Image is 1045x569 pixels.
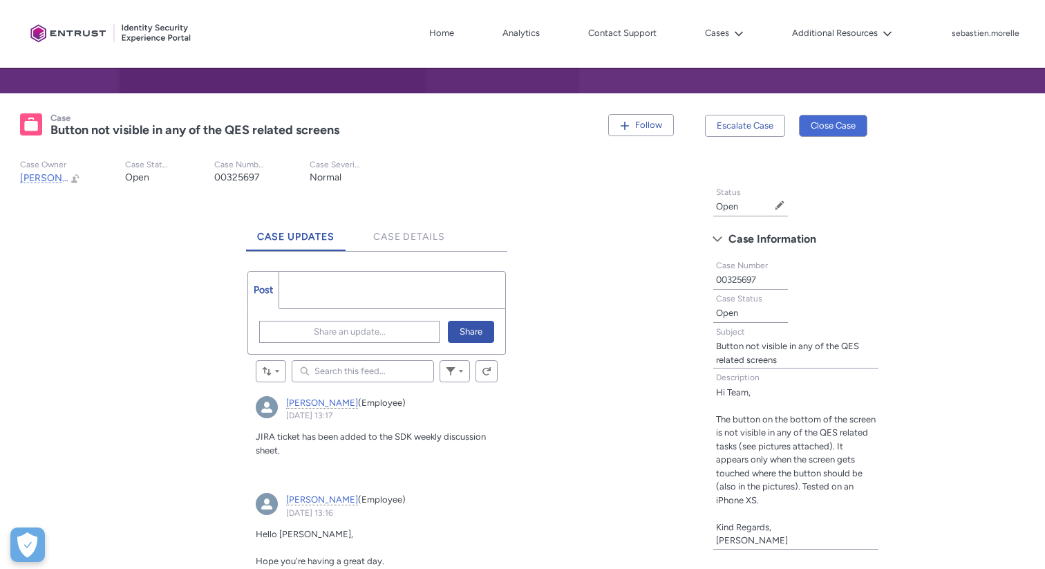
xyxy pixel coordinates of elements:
div: Cookie Preferences [10,528,45,562]
span: (Employee) [358,398,406,408]
lightning-formatted-text: 00325697 [716,274,756,285]
button: Escalate Case [705,115,785,137]
p: Case Owner [20,160,81,170]
a: [DATE] 13:16 [286,508,333,518]
span: [PERSON_NAME] [20,172,97,184]
span: Case Information [728,229,816,250]
lightning-formatted-text: Open [125,171,149,183]
a: [PERSON_NAME] [286,494,358,505]
span: Case Updates [257,231,335,243]
span: Share [460,321,482,342]
button: Case Information [706,228,886,250]
lightning-formatted-text: 00325697 [214,171,260,183]
lightning-formatted-text: Open [716,201,738,212]
span: Hope you're having a great day. [256,556,384,566]
a: Contact Support [585,23,660,44]
lightning-formatted-text: Normal [310,171,341,183]
span: Follow [635,120,662,130]
span: JIRA ticket has been added to the SDK weekly discussion sheet. [256,431,486,456]
span: (Employee) [358,494,406,505]
a: Analytics, opens in new tab [499,23,543,44]
div: Mayank [256,396,278,418]
span: Case Status [716,294,762,304]
button: Cases [702,23,747,44]
lightning-formatted-text: Button not visible in any of the QES related screens [716,341,859,365]
span: Subject [716,327,745,337]
img: External User - Mayank (null) [256,396,278,418]
lightning-formatted-text: Button not visible in any of the QES related screens [50,122,339,138]
span: Post [254,284,273,296]
button: Share [448,321,494,343]
article: Mayank, 14 August 2025 at 13:17 [247,388,505,477]
img: External User - Mayank (null) [256,493,278,515]
a: Home [426,23,458,44]
lightning-formatted-text: Hi Team, The button on the bottom of the screen is not visible in any of the QES related tasks (s... [716,387,876,546]
lightning-formatted-text: Open [716,308,738,318]
button: Edit Status [774,200,785,211]
span: Case Details [373,231,445,243]
p: Case Severity [310,160,361,170]
span: Status [716,187,741,197]
button: Share an update... [259,321,439,343]
a: [PERSON_NAME] [286,398,358,409]
a: Post [248,272,279,308]
button: Close Case [799,115,867,137]
button: Open Preferences [10,528,45,562]
records-entity-label: Case [50,113,70,123]
p: sebastien.morelle [952,29,1019,39]
span: Case Number [716,261,768,270]
span: Share an update... [314,321,386,342]
a: [DATE] 13:17 [286,411,332,420]
button: Follow [608,114,674,136]
button: Additional Resources [789,23,896,44]
span: Description [716,373,760,382]
button: Refresh this feed [476,360,498,382]
span: Hello [PERSON_NAME], [256,529,353,539]
p: Case Number [214,160,265,170]
button: User Profile sebastien.morelle [951,26,1020,39]
button: Change Owner [70,172,81,184]
div: Chatter Publisher [247,271,505,355]
div: Mayank [256,493,278,515]
a: Case Details [362,213,456,251]
a: Case Updates [246,213,346,251]
p: Case Status [125,160,170,170]
input: Search this feed... [292,360,433,382]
